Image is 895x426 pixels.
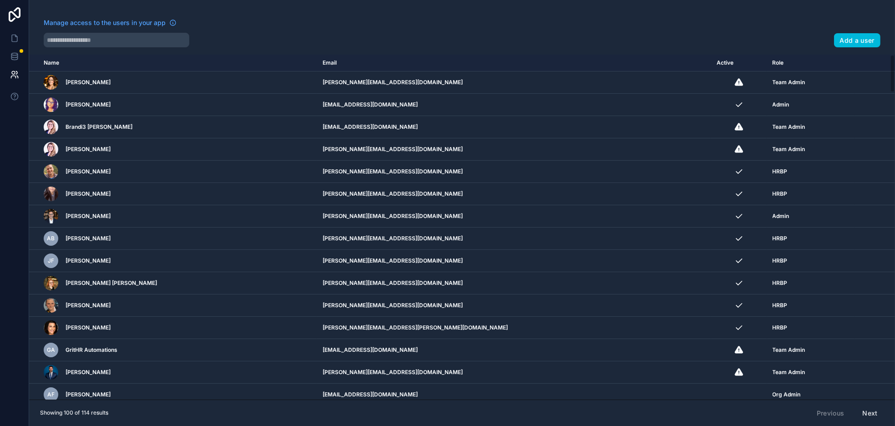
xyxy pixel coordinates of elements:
[317,116,711,138] td: [EMAIL_ADDRESS][DOMAIN_NAME]
[317,272,711,294] td: [PERSON_NAME][EMAIL_ADDRESS][DOMAIN_NAME]
[773,146,805,153] span: Team Admin
[773,391,801,398] span: Org Admin
[66,302,111,309] span: [PERSON_NAME]
[66,257,111,264] span: [PERSON_NAME]
[317,228,711,250] td: [PERSON_NAME][EMAIL_ADDRESS][DOMAIN_NAME]
[773,279,788,287] span: HRBP
[773,79,805,86] span: Team Admin
[317,71,711,94] td: [PERSON_NAME][EMAIL_ADDRESS][DOMAIN_NAME]
[317,205,711,228] td: [PERSON_NAME][EMAIL_ADDRESS][DOMAIN_NAME]
[66,391,111,398] span: [PERSON_NAME]
[773,101,789,108] span: Admin
[773,123,805,131] span: Team Admin
[66,213,111,220] span: [PERSON_NAME]
[767,55,855,71] th: Role
[66,369,111,376] span: [PERSON_NAME]
[29,55,317,71] th: Name
[317,161,711,183] td: [PERSON_NAME][EMAIL_ADDRESS][DOMAIN_NAME]
[317,138,711,161] td: [PERSON_NAME][EMAIL_ADDRESS][DOMAIN_NAME]
[773,369,805,376] span: Team Admin
[317,294,711,317] td: [PERSON_NAME][EMAIL_ADDRESS][DOMAIN_NAME]
[47,391,55,398] span: AF
[66,101,111,108] span: [PERSON_NAME]
[317,55,711,71] th: Email
[66,190,111,198] span: [PERSON_NAME]
[773,190,788,198] span: HRBP
[773,235,788,242] span: HRBP
[317,384,711,406] td: [EMAIL_ADDRESS][DOMAIN_NAME]
[66,168,111,175] span: [PERSON_NAME]
[773,213,789,220] span: Admin
[317,183,711,205] td: [PERSON_NAME][EMAIL_ADDRESS][DOMAIN_NAME]
[317,250,711,272] td: [PERSON_NAME][EMAIL_ADDRESS][DOMAIN_NAME]
[66,279,157,287] span: [PERSON_NAME] [PERSON_NAME]
[29,55,895,400] div: scrollable content
[773,302,788,309] span: HRBP
[48,257,54,264] span: JF
[711,55,767,71] th: Active
[317,339,711,361] td: [EMAIL_ADDRESS][DOMAIN_NAME]
[44,18,166,27] span: Manage access to the users in your app
[856,406,884,421] button: Next
[773,257,788,264] span: HRBP
[40,409,108,416] span: Showing 100 of 114 results
[47,235,55,242] span: AB
[66,235,111,242] span: [PERSON_NAME]
[47,346,55,354] span: GA
[773,168,788,175] span: HRBP
[66,146,111,153] span: [PERSON_NAME]
[317,361,711,384] td: [PERSON_NAME][EMAIL_ADDRESS][DOMAIN_NAME]
[44,18,177,27] a: Manage access to the users in your app
[834,33,881,48] button: Add a user
[317,317,711,339] td: [PERSON_NAME][EMAIL_ADDRESS][PERSON_NAME][DOMAIN_NAME]
[66,79,111,86] span: [PERSON_NAME]
[66,324,111,331] span: [PERSON_NAME]
[773,324,788,331] span: HRBP
[66,123,132,131] span: Brandi3 [PERSON_NAME]
[66,346,117,354] span: GritHR Automations
[317,94,711,116] td: [EMAIL_ADDRESS][DOMAIN_NAME]
[773,346,805,354] span: Team Admin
